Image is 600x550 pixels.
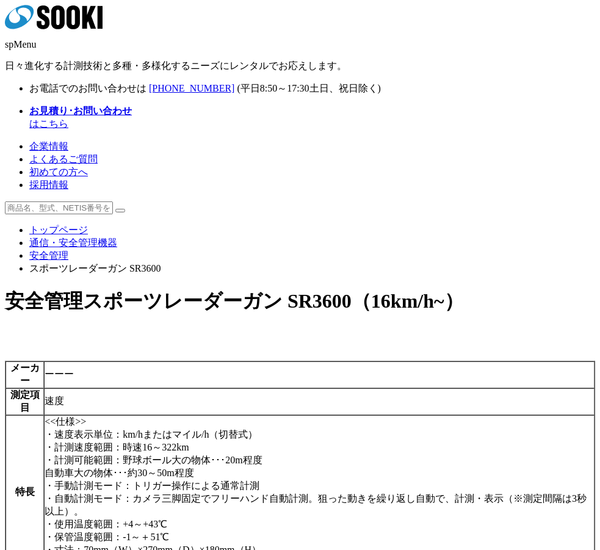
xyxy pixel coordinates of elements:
[5,388,44,415] th: 測定項目
[29,262,595,275] li: スポーツレーダーガン SR3600
[29,106,132,129] a: お見積り･お問い合わせはこちら
[5,60,595,73] p: 日々進化する計測技術と多種・多様化するニーズにレンタルでお応えします。
[29,225,88,235] a: トップページ
[29,167,88,177] a: 初めての方へ
[29,237,117,248] a: 通信・安全管理機器
[29,154,98,164] a: よくあるご質問
[5,361,44,388] th: メーカー
[29,106,132,129] span: はこちら
[29,141,68,151] a: 企業情報
[5,39,37,49] span: spMenu
[29,179,68,190] a: 採用情報
[44,388,595,415] td: 速度
[83,290,464,312] span: スポーツレーダーガン SR3600（16km/h~）
[287,83,309,93] span: 17:30
[149,83,234,93] a: [PHONE_NUMBER]
[44,361,595,388] td: ーーー
[29,83,146,93] span: お電話でのお問い合わせは
[260,83,277,93] span: 8:50
[29,250,68,261] a: 安全管理
[5,290,83,312] span: 安全管理
[29,106,132,116] strong: お見積り･お問い合わせ
[237,83,381,93] span: (平日 ～ 土日、祝日除く)
[5,201,113,214] input: 商品名、型式、NETIS番号を入力してください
